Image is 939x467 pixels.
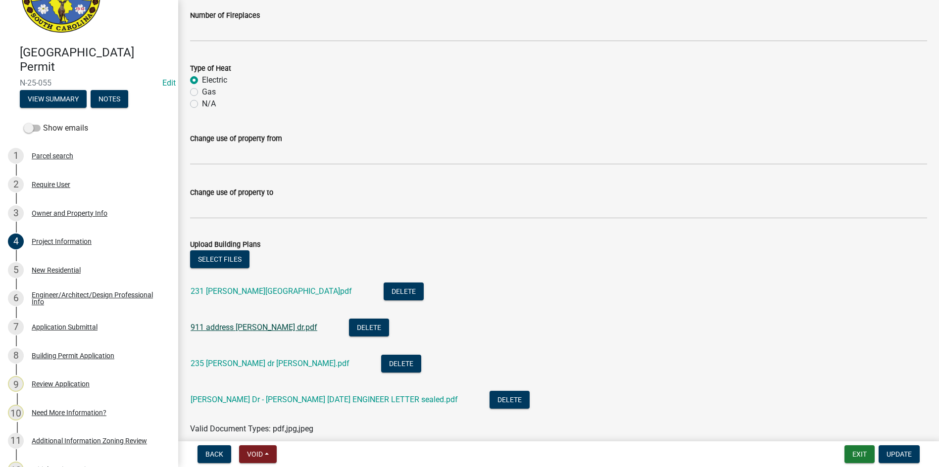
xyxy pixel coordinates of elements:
[190,424,313,433] span: Valid Document Types: pdf,jpg,jpeg
[349,319,389,336] button: Delete
[162,78,176,88] a: Edit
[8,233,24,249] div: 4
[8,348,24,364] div: 8
[887,450,912,458] span: Update
[20,95,87,103] wm-modal-confirm: Summary
[190,136,282,142] label: Change use of property from
[202,74,227,86] label: Electric
[191,395,458,404] a: [PERSON_NAME] Dr - [PERSON_NAME] [DATE] ENGINEER LETTER sealed.pdf
[384,287,424,297] wm-modal-confirm: Delete Document
[32,291,162,305] div: Engineer/Architect/Design Professional Info
[32,181,70,188] div: Require User
[198,445,231,463] button: Back
[20,90,87,108] button: View Summary
[384,282,424,300] button: Delete
[24,122,88,134] label: Show emails
[490,396,530,405] wm-modal-confirm: Delete Document
[32,352,114,359] div: Building Permit Application
[32,380,90,387] div: Review Application
[202,98,216,110] label: N/A
[91,90,128,108] button: Notes
[32,409,106,416] div: Need More Information?
[247,450,263,458] span: Void
[191,286,352,296] a: 231 [PERSON_NAME][GEOGRAPHIC_DATA]pdf
[190,65,231,72] label: Type of Heat
[205,450,223,458] span: Back
[20,46,170,74] h4: [GEOGRAPHIC_DATA] Permit
[490,391,530,409] button: Delete
[8,177,24,192] div: 2
[162,78,176,88] wm-modal-confirm: Edit Application Number
[32,324,98,330] div: Application Submittal
[32,238,92,245] div: Project Information
[202,86,216,98] label: Gas
[8,205,24,221] div: 3
[32,267,81,274] div: New Residential
[20,78,158,88] span: N-25-055
[8,319,24,335] div: 7
[32,210,107,217] div: Owner and Property Info
[239,445,277,463] button: Void
[32,437,147,444] div: Additional Information Zoning Review
[844,445,875,463] button: Exit
[190,241,260,248] label: Upload Building Plans
[8,376,24,392] div: 9
[191,359,349,368] a: 235 [PERSON_NAME] dr [PERSON_NAME].pdf
[190,250,249,268] button: Select files
[381,360,421,369] wm-modal-confirm: Delete Document
[8,262,24,278] div: 5
[32,152,73,159] div: Parcel search
[191,323,317,332] a: 911 address [PERSON_NAME] dr.pdf
[8,148,24,164] div: 1
[8,290,24,306] div: 6
[879,445,920,463] button: Update
[349,324,389,333] wm-modal-confirm: Delete Document
[381,355,421,373] button: Delete
[91,95,128,103] wm-modal-confirm: Notes
[190,12,260,19] label: Number of Fireplaces
[190,189,273,196] label: Change use of property to
[8,433,24,449] div: 11
[8,405,24,420] div: 10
